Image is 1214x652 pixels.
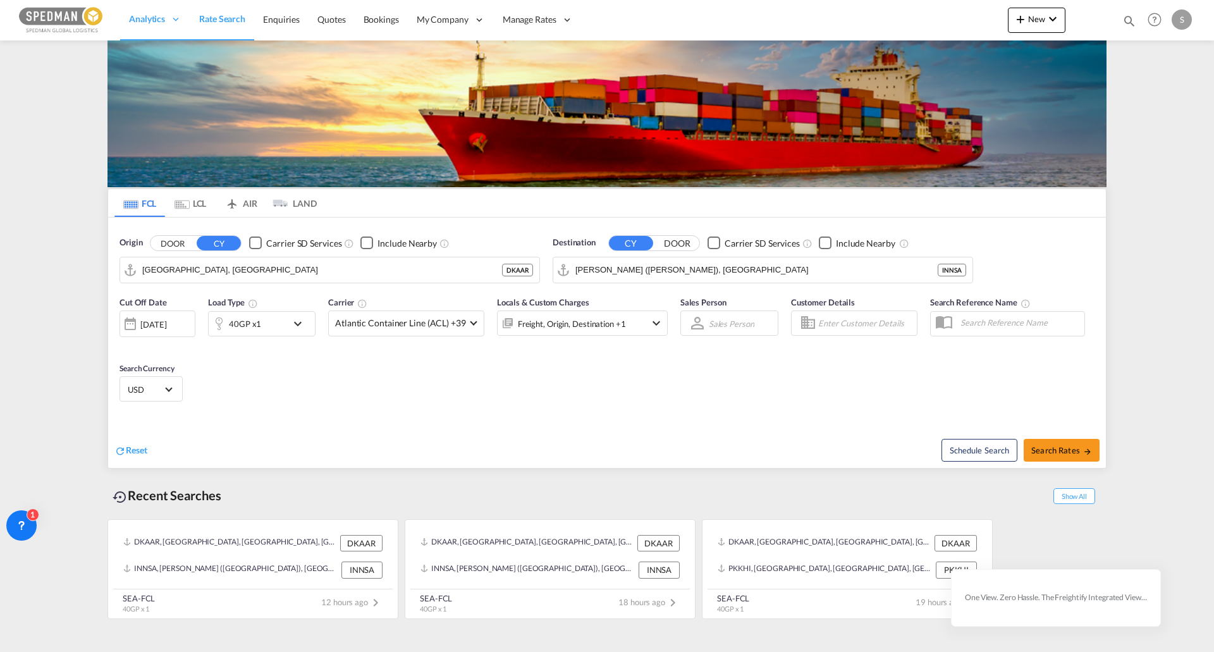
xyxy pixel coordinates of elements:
[328,297,367,307] span: Carrier
[114,445,126,457] md-icon: icon-refresh
[405,519,696,619] recent-search-card: DKAAR, [GEOGRAPHIC_DATA], [GEOGRAPHIC_DATA], [GEOGRAPHIC_DATA], [GEOGRAPHIC_DATA] DKAARINNSA, [PE...
[702,519,993,619] recent-search-card: DKAAR, [GEOGRAPHIC_DATA], [GEOGRAPHIC_DATA], [GEOGRAPHIC_DATA], [GEOGRAPHIC_DATA] DKAARPKKHI, [GE...
[120,237,142,249] span: Origin
[341,562,383,578] div: INNSA
[140,319,166,330] div: [DATE]
[197,236,241,250] button: CY
[19,6,104,34] img: c12ca350ff1b11efb6b291369744d907.png
[1008,8,1065,33] button: icon-plus 400-fgNewicon-chevron-down
[497,297,589,307] span: Locals & Custom Charges
[120,364,175,373] span: Search Currency
[954,313,1084,332] input: Search Reference Name
[165,189,216,217] md-tab-item: LCL
[420,605,446,613] span: 40GP x 1
[290,316,312,331] md-icon: icon-chevron-down
[618,597,680,607] span: 18 hours ago
[680,297,727,307] span: Sales Person
[123,535,337,551] div: DKAAR, Aarhus, Denmark, Northern Europe, Europe
[120,311,195,337] div: [DATE]
[941,439,1017,462] button: Note: By default Schedule search will only considerorigin ports, destination ports and cut off da...
[791,297,855,307] span: Customer Details
[126,380,176,398] md-select: Select Currency: $ USDUnited States Dollar
[224,196,240,206] md-icon: icon-airplane
[819,237,895,250] md-checkbox: Checkbox No Ink
[1013,14,1060,24] span: New
[708,237,800,250] md-checkbox: Checkbox No Ink
[717,593,749,604] div: SEA-FCL
[1013,11,1028,27] md-icon: icon-plus 400-fg
[107,481,226,510] div: Recent Searches
[199,13,245,24] span: Rate Search
[107,519,398,619] recent-search-card: DKAAR, [GEOGRAPHIC_DATA], [GEOGRAPHIC_DATA], [GEOGRAPHIC_DATA], [GEOGRAPHIC_DATA] DKAARINNSA, [PE...
[357,298,367,309] md-icon: The selected Trucker/Carrierwill be displayed in the rate results If the rates are from another f...
[123,593,155,604] div: SEA-FCL
[114,189,317,217] md-pagination-wrapper: Use the left and right arrow keys to navigate between tabs
[321,597,383,607] span: 12 hours ago
[123,605,149,613] span: 40GP x 1
[639,562,680,578] div: INNSA
[725,237,800,250] div: Carrier SD Services
[518,315,626,333] div: Freight Origin Destination Factory Stuffing
[836,237,895,250] div: Include Nearby
[266,237,341,250] div: Carrier SD Services
[368,595,383,610] md-icon: icon-chevron-right
[818,314,913,333] input: Enter Customer Details
[129,13,165,25] span: Analytics
[1024,439,1100,462] button: Search Ratesicon-arrow-right
[575,261,938,280] input: Search by Port
[249,237,341,250] md-checkbox: Checkbox No Ink
[439,238,450,249] md-icon: Unchecked: Ignores neighbouring ports when fetching rates.Checked : Includes neighbouring ports w...
[248,298,258,309] md-icon: icon-information-outline
[417,13,469,26] span: My Company
[126,445,147,455] span: Reset
[1172,9,1192,30] div: S
[266,189,317,217] md-tab-item: LAND
[120,257,539,283] md-input-container: Aarhus, DKAAR
[317,14,345,25] span: Quotes
[609,236,653,250] button: CY
[717,605,744,613] span: 40GP x 1
[120,297,167,307] span: Cut Off Date
[229,315,261,333] div: 40GP x1
[344,238,354,249] md-icon: Unchecked: Search for CY (Container Yard) services for all selected carriers.Checked : Search for...
[553,237,596,249] span: Destination
[899,238,909,249] md-icon: Unchecked: Ignores neighbouring ports when fetching rates.Checked : Includes neighbouring ports w...
[1144,9,1165,30] span: Help
[1053,488,1095,504] span: Show All
[718,535,931,551] div: DKAAR, Aarhus, Denmark, Northern Europe, Europe
[1144,9,1172,32] div: Help
[503,13,556,26] span: Manage Rates
[360,237,437,250] md-checkbox: Checkbox No Ink
[637,535,680,551] div: DKAAR
[107,40,1107,187] img: LCL+%26+FCL+BACKGROUND.png
[1122,14,1136,28] md-icon: icon-magnify
[502,264,533,276] div: DKAAR
[665,595,680,610] md-icon: icon-chevron-right
[930,297,1031,307] span: Search Reference Name
[128,384,163,395] span: USD
[364,14,399,25] span: Bookings
[1021,298,1031,309] md-icon: Your search will be saved by the below given name
[718,562,933,578] div: PKKHI, Karachi, Pakistan, Indian Subcontinent, Asia Pacific
[108,218,1106,468] div: Origin DOOR CY Checkbox No InkUnchecked: Search for CY (Container Yard) services for all selected...
[938,264,966,276] div: INNSA
[263,14,300,25] span: Enquiries
[655,236,699,250] button: DOOR
[377,237,437,250] div: Include Nearby
[1122,14,1136,33] div: icon-magnify
[916,597,978,607] span: 19 hours ago
[113,489,128,505] md-icon: icon-backup-restore
[802,238,812,249] md-icon: Unchecked: Search for CY (Container Yard) services for all selected carriers.Checked : Search for...
[216,189,266,217] md-tab-item: AIR
[208,297,258,307] span: Load Type
[420,535,634,551] div: DKAAR, Aarhus, Denmark, Northern Europe, Europe
[114,189,165,217] md-tab-item: FCL
[120,336,129,353] md-datepicker: Select
[420,593,452,604] div: SEA-FCL
[497,311,668,336] div: Freight Origin Destination Factory Stuffingicon-chevron-down
[420,562,635,578] div: INNSA, Jawaharlal Nehru (Nhava Sheva), India, Indian Subcontinent, Asia Pacific
[1045,11,1060,27] md-icon: icon-chevron-down
[123,562,338,578] div: INNSA, Jawaharlal Nehru (Nhava Sheva), India, Indian Subcontinent, Asia Pacific
[335,317,466,329] span: Atlantic Container Line (ACL) +39
[649,316,664,331] md-icon: icon-chevron-down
